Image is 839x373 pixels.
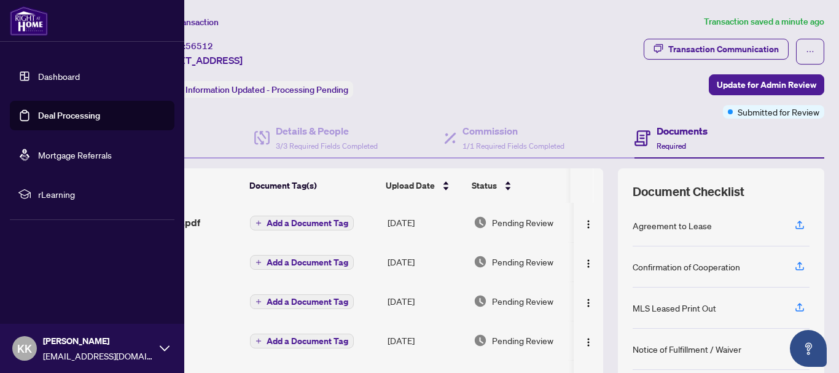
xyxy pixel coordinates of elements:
span: Add a Document Tag [267,337,348,345]
td: [DATE] [383,242,469,281]
button: Add a Document Tag [250,255,354,270]
span: plus [256,220,262,226]
button: Logo [579,213,598,232]
img: Logo [583,259,593,269]
button: Add a Document Tag [250,334,354,348]
button: Logo [579,291,598,311]
span: Submitted for Review [738,105,819,119]
img: Logo [583,337,593,347]
span: [STREET_ADDRESS] [152,53,243,68]
span: Add a Document Tag [267,297,348,306]
span: [PERSON_NAME] [43,334,154,348]
button: Logo [579,252,598,272]
span: Add a Document Tag [267,219,348,227]
span: Status [472,179,497,192]
span: Pending Review [492,294,553,308]
span: 3/3 Required Fields Completed [276,141,378,151]
th: Status [467,168,571,203]
span: View Transaction [153,17,219,28]
div: Confirmation of Cooperation [633,260,740,273]
div: Agreement to Lease [633,219,712,232]
img: logo [10,6,48,36]
span: KK [17,340,32,357]
button: Update for Admin Review [709,74,824,95]
div: Transaction Communication [668,39,779,59]
th: Document Tag(s) [244,168,381,203]
span: ellipsis [806,47,814,56]
button: Add a Document Tag [250,294,354,309]
button: Add a Document Tag [250,254,354,270]
span: Required [657,141,686,151]
h4: Details & People [276,124,378,138]
span: Pending Review [492,334,553,347]
span: Pending Review [492,255,553,269]
td: [DATE] [383,321,469,360]
div: Status: [152,81,353,98]
span: Document Checklist [633,183,744,200]
button: Open asap [790,330,827,367]
button: Logo [579,331,598,350]
button: Transaction Communication [644,39,789,60]
button: Add a Document Tag [250,333,354,349]
a: Deal Processing [38,110,100,121]
img: Document Status [474,255,487,269]
span: Add a Document Tag [267,258,348,267]
td: [DATE] [383,281,469,321]
th: Upload Date [381,168,467,203]
h4: Documents [657,124,708,138]
img: Document Status [474,334,487,347]
div: Notice of Fulfillment / Waiver [633,342,741,356]
span: Pending Review [492,216,553,229]
img: Logo [583,219,593,229]
h4: Commission [462,124,564,138]
span: Upload Date [386,179,435,192]
span: plus [256,299,262,305]
a: Dashboard [38,71,80,82]
span: rLearning [38,187,166,201]
img: Document Status [474,294,487,308]
button: Add a Document Tag [250,294,354,310]
span: 1/1 Required Fields Completed [462,141,564,151]
span: [EMAIL_ADDRESS][DOMAIN_NAME] [43,349,154,363]
a: Mortgage Referrals [38,149,112,160]
span: Information Updated - Processing Pending [185,84,348,95]
span: plus [256,338,262,344]
article: Transaction saved a minute ago [704,15,824,29]
span: 56512 [185,41,213,52]
img: Logo [583,298,593,308]
img: Document Status [474,216,487,229]
button: Add a Document Tag [250,215,354,231]
td: [DATE] [383,203,469,242]
button: Add a Document Tag [250,216,354,230]
span: Update for Admin Review [717,75,816,95]
span: plus [256,259,262,265]
div: MLS Leased Print Out [633,301,716,315]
